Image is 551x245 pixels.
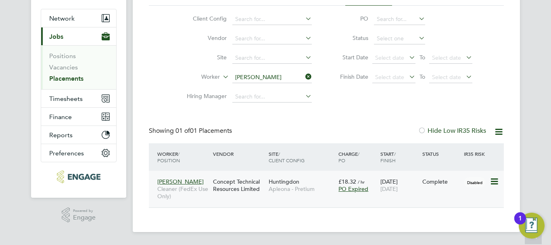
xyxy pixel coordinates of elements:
[380,151,396,163] span: / Finish
[358,179,365,185] span: / hr
[73,214,96,221] span: Engage
[49,113,72,121] span: Finance
[332,15,368,22] label: PO
[232,91,312,103] input: Search for...
[180,15,227,22] label: Client Config
[375,73,404,81] span: Select date
[49,149,84,157] span: Preferences
[432,54,461,61] span: Select date
[417,71,428,82] span: To
[41,108,116,126] button: Finance
[180,92,227,100] label: Hiring Manager
[269,178,299,185] span: Huntingdon
[41,126,116,144] button: Reports
[41,90,116,107] button: Timesheets
[49,131,73,139] span: Reports
[519,213,545,239] button: Open Resource Center, 1 new notification
[380,185,398,193] span: [DATE]
[417,52,428,63] span: To
[49,52,76,60] a: Positions
[41,27,116,45] button: Jobs
[338,151,359,163] span: / PO
[49,15,75,22] span: Network
[62,207,96,223] a: Powered byEngage
[378,174,420,197] div: [DATE]
[374,33,425,44] input: Select one
[269,185,334,193] span: Apleona - Pretium
[41,45,116,89] div: Jobs
[269,151,305,163] span: / Client Config
[155,147,211,168] div: Worker
[267,147,336,168] div: Site
[332,54,368,61] label: Start Date
[211,147,267,161] div: Vendor
[41,144,116,162] button: Preferences
[175,127,190,135] span: 01 of
[57,170,100,183] img: conceptresources-logo-retina.png
[332,34,368,42] label: Status
[49,75,83,82] a: Placements
[338,185,368,193] span: PO Expired
[232,72,312,83] input: Search for...
[464,177,486,188] span: Disabled
[155,174,504,180] a: [PERSON_NAME]Cleaner (FedEx Use Only)Concept Technical Resources LimitedHuntingdonApleona - Preti...
[374,14,425,25] input: Search for...
[232,52,312,64] input: Search for...
[418,127,486,135] label: Hide Low IR35 Risks
[49,33,63,40] span: Jobs
[518,218,522,229] div: 1
[149,127,234,135] div: Showing
[175,127,232,135] span: 01 Placements
[432,73,461,81] span: Select date
[375,54,404,61] span: Select date
[420,147,462,161] div: Status
[180,54,227,61] label: Site
[336,147,378,168] div: Charge
[378,147,420,168] div: Start
[157,178,204,185] span: [PERSON_NAME]
[422,178,460,185] div: Complete
[41,170,117,183] a: Go to home page
[157,151,180,163] span: / Position
[462,147,490,161] div: IR35 Risk
[332,73,368,80] label: Finish Date
[157,185,209,200] span: Cleaner (FedEx Use Only)
[180,34,227,42] label: Vendor
[173,73,220,81] label: Worker
[73,207,96,214] span: Powered by
[211,174,267,197] div: Concept Technical Resources Limited
[41,9,116,27] button: Network
[49,95,83,103] span: Timesheets
[338,178,356,185] span: £18.32
[232,14,312,25] input: Search for...
[49,63,78,71] a: Vacancies
[232,33,312,44] input: Search for...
